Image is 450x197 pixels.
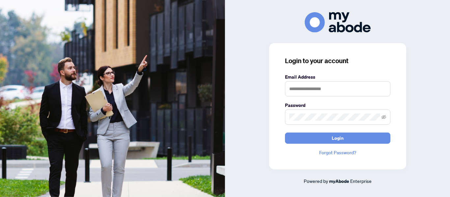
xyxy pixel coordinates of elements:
img: ma-logo [305,12,371,32]
span: eye-invisible [381,115,386,119]
label: Password [285,102,390,109]
span: Enterprise [350,178,372,184]
h3: Login to your account [285,56,390,65]
a: myAbode [329,178,349,185]
a: Forgot Password? [285,149,390,156]
button: Login [285,133,390,144]
span: Powered by [304,178,328,184]
label: Email Address [285,73,390,81]
span: Login [332,133,344,143]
